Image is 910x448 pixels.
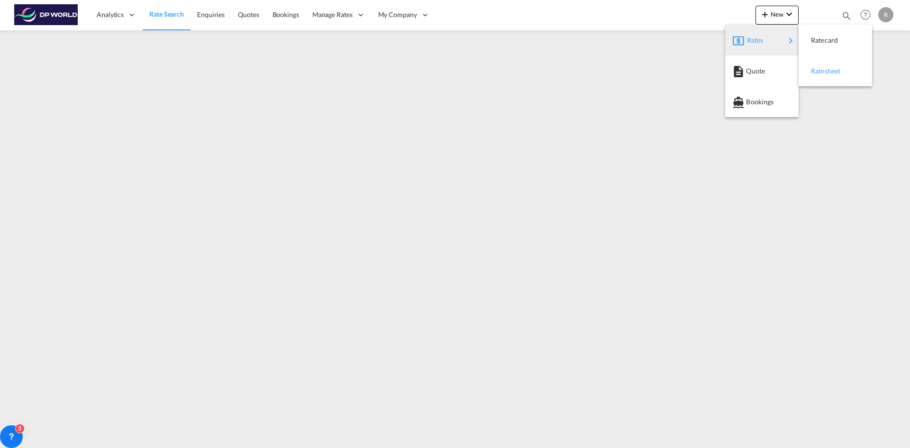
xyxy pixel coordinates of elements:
div: Ratecard [806,28,864,52]
span: Rates [747,31,758,50]
button: Quote [725,55,799,86]
div: Quote [733,59,791,83]
span: Bookings [746,92,756,111]
md-icon: icon-chevron-right [785,35,796,46]
span: Quote [746,62,756,81]
span: Ratecard [811,31,821,50]
div: Bookings [733,90,791,114]
span: Ratesheet [811,62,821,81]
button: Bookings [725,86,799,117]
div: Ratesheet [806,59,864,83]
